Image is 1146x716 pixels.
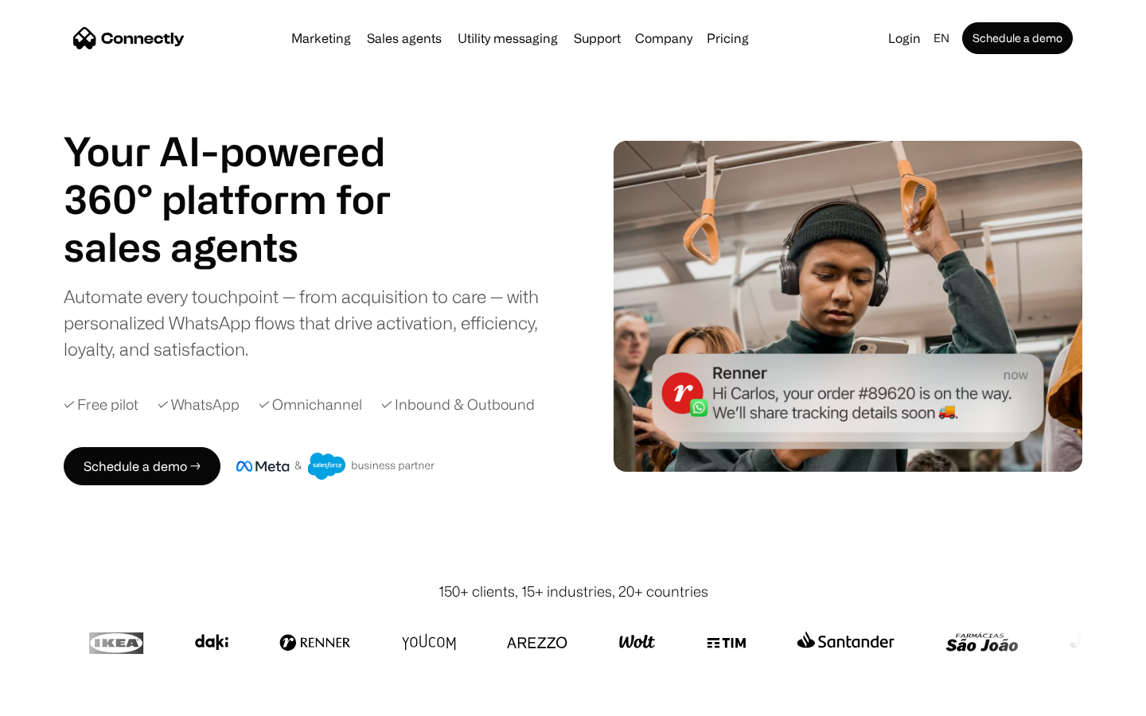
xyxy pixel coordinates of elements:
[439,581,708,602] div: 150+ clients, 15+ industries, 20+ countries
[381,394,535,415] div: ✓ Inbound & Outbound
[16,687,95,710] aside: Language selected: English
[64,394,138,415] div: ✓ Free pilot
[64,447,220,485] a: Schedule a demo →
[259,394,362,415] div: ✓ Omnichannel
[700,32,755,45] a: Pricing
[451,32,564,45] a: Utility messaging
[236,453,435,480] img: Meta and Salesforce business partner badge.
[64,127,430,223] h1: Your AI-powered 360° platform for
[285,32,357,45] a: Marketing
[567,32,627,45] a: Support
[361,32,448,45] a: Sales agents
[32,688,95,710] ul: Language list
[158,394,240,415] div: ✓ WhatsApp
[882,27,927,49] a: Login
[64,283,565,362] div: Automate every touchpoint — from acquisition to care — with personalized WhatsApp flows that driv...
[962,22,1073,54] a: Schedule a demo
[64,223,430,270] h1: sales agents
[934,27,949,49] div: en
[635,27,692,49] div: Company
